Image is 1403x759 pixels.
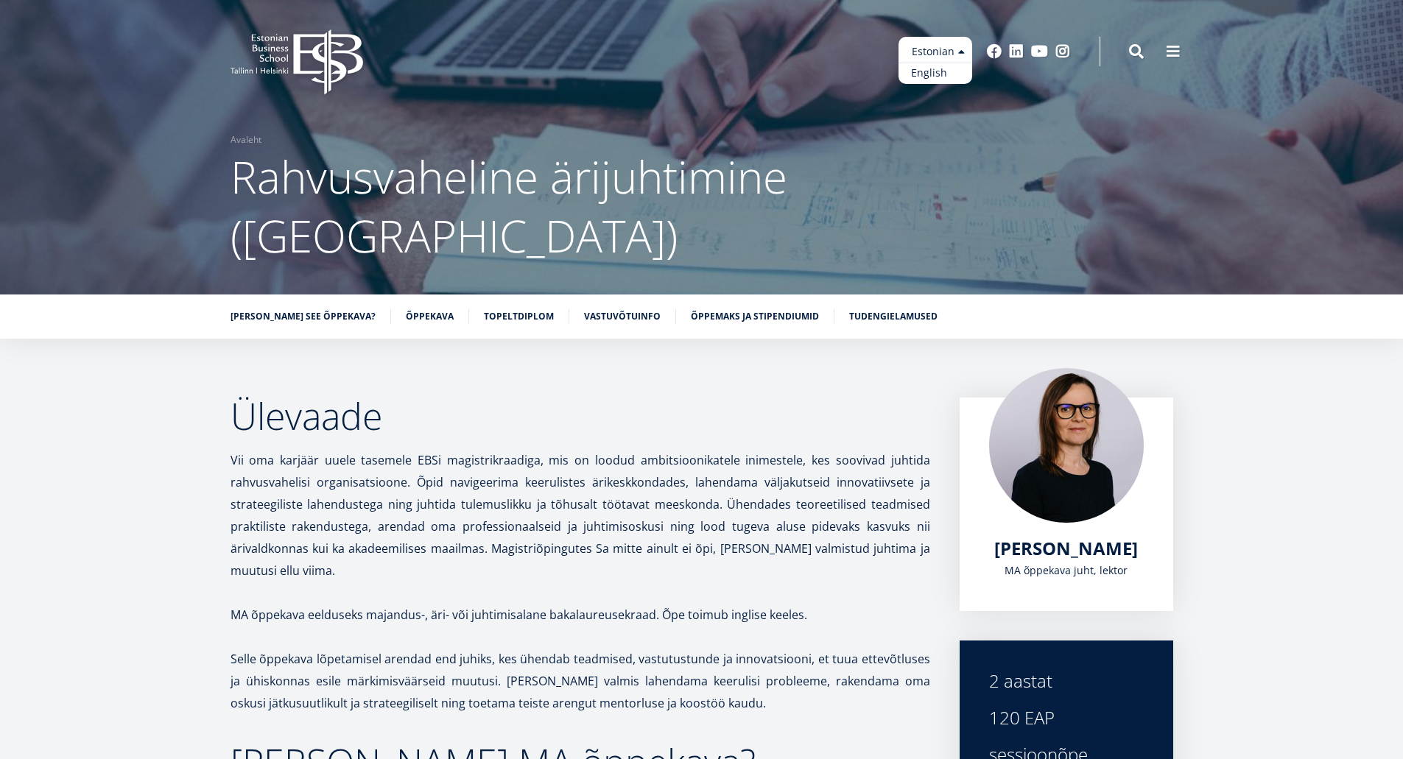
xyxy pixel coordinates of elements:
[231,604,930,626] p: MA õppekava eelduseks majandus-, äri- või juhtimisalane bakalaureusekraad. Õpe toimub inglise kee...
[231,449,930,582] p: Vii oma karjäär uuele tasemele EBSi magistrikraadiga, mis on loodud ambitsioonikatele inimestele,...
[994,536,1138,560] span: [PERSON_NAME]
[899,63,972,84] a: English
[231,146,787,266] span: Rahvusvaheline ärijuhtimine ([GEOGRAPHIC_DATA])
[231,398,930,434] h2: Ülevaade
[989,670,1144,692] div: 2 aastat
[4,145,13,155] input: Rahvusvaheline ärijuhtimine ([GEOGRAPHIC_DATA])
[989,368,1144,523] img: Piret Masso
[231,648,930,714] p: Selle õppekava lõpetamisel arendad end juhiks, kes ühendab teadmised, vastutustunde ja innovatsio...
[406,309,454,324] a: Õppekava
[691,309,819,324] a: Õppemaks ja stipendiumid
[1055,44,1070,59] a: Instagram
[350,1,417,14] span: Perekonnanimi
[584,309,661,324] a: Vastuvõtuinfo
[994,537,1138,559] a: [PERSON_NAME]
[987,44,1002,59] a: Facebook
[989,707,1144,729] div: 120 EAP
[1009,44,1024,59] a: Linkedin
[231,133,261,147] a: Avaleht
[17,144,243,158] span: Rahvusvaheline ärijuhtimine ([GEOGRAPHIC_DATA])
[989,559,1144,582] div: MA õppekava juht, lektor
[484,309,554,324] a: Topeltdiplom
[231,309,376,324] a: [PERSON_NAME] see õppekava?
[1031,44,1048,59] a: Youtube
[849,309,938,324] a: Tudengielamused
